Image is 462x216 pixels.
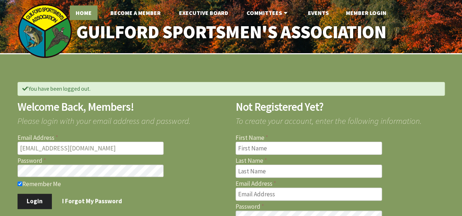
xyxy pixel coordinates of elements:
[61,17,401,48] a: Guilford Sportsmen's Association
[236,181,445,187] label: Email Address
[104,5,167,20] a: Become A Member
[18,101,227,113] h2: Welcome Back, Members!
[173,5,234,20] a: Executive Board
[53,194,131,209] a: I Forgot My Password
[70,5,98,20] a: Home
[18,180,227,187] label: Remember Me
[236,101,445,113] h2: Not Registered Yet?
[18,112,227,125] span: Please login with your email address and password.
[236,188,382,201] input: Email Address
[241,5,295,20] a: Committees
[18,4,72,58] img: logo_sm.png
[18,181,22,186] input: Remember Me
[236,165,382,178] input: Last Name
[236,112,445,125] span: To create your account, enter the following information.
[302,5,334,20] a: Events
[236,158,445,164] label: Last Name
[236,135,445,141] label: First Name
[18,142,164,155] input: Email Address
[18,194,52,209] button: Login
[236,142,382,155] input: First Name
[18,158,227,164] label: Password
[340,5,392,20] a: Member Login
[236,204,445,210] label: Password
[18,82,445,95] div: You have been logged out.
[18,135,227,141] label: Email Address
